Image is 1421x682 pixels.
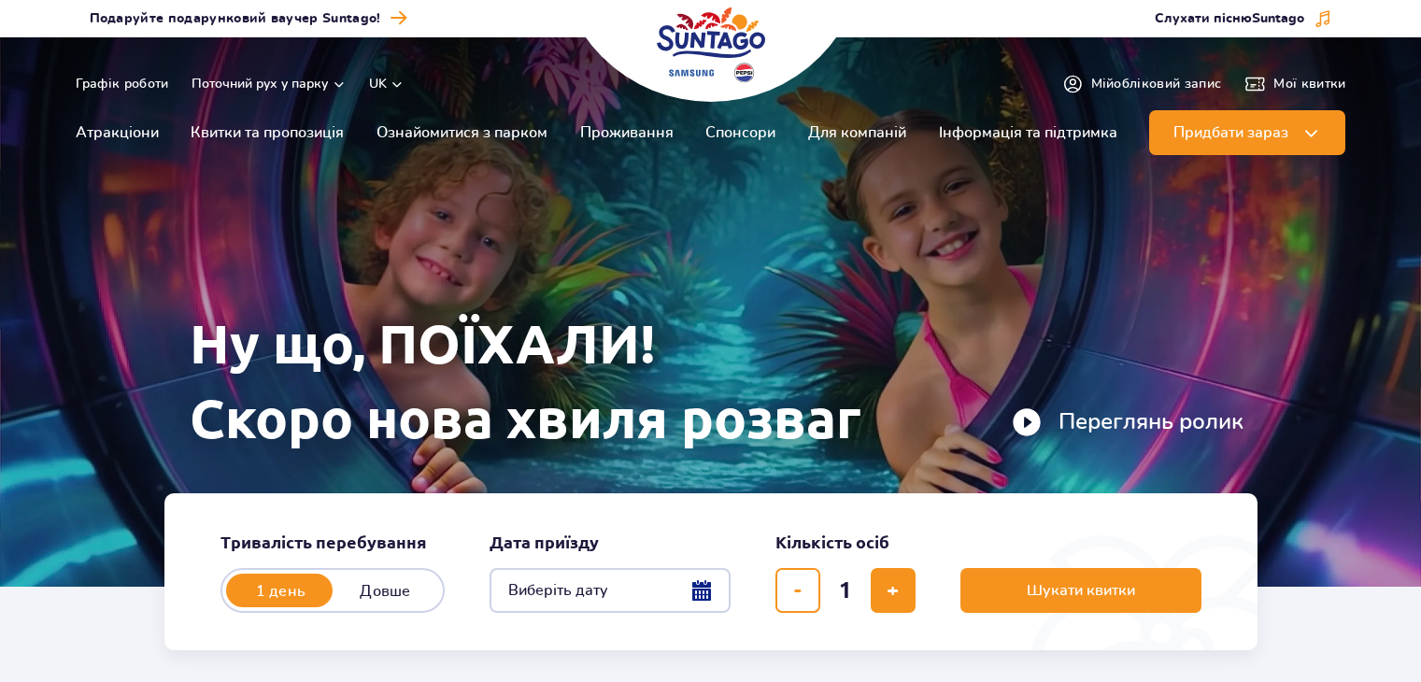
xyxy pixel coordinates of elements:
[705,110,775,155] a: Спонсори
[1149,110,1345,155] button: Придбати зараз
[490,568,731,613] button: Виберіть дату
[1273,75,1345,93] span: Мої квитки
[333,571,439,610] label: Довше
[1155,9,1332,28] button: Слухати піснюSuntago
[490,531,599,553] span: Дата приїзду
[939,110,1117,155] a: Інформація та підтримка
[220,531,427,553] span: Тривалість перебування
[775,568,820,613] button: видалити квиток
[228,571,334,610] label: 1 день
[90,6,407,31] a: Подаруйте подарунковий ваучер Suntago!
[1155,9,1304,28] span: Слухати пісню
[190,306,1243,456] h1: Ну що, ПОЇХАЛИ! Скоро нова хвиля розваг
[1173,124,1288,141] span: Придбати зараз
[1027,582,1135,599] span: Шукати квитки
[1252,12,1304,25] span: Suntago
[823,568,868,613] input: кількість квитків
[1091,75,1222,93] span: Мій обліковий запис
[369,75,405,93] button: uk
[580,110,674,155] a: Проживання
[1012,407,1243,437] button: Переглянь ролик
[960,568,1201,613] button: Шукати квитки
[90,9,381,28] span: Подаруйте подарунковий ваучер Suntago!
[377,110,547,155] a: Ознайомитися з парком
[191,110,344,155] a: Квитки та пропозиція
[76,110,159,155] a: Атракціони
[775,531,889,553] span: Кількість осіб
[808,110,906,155] a: Для компаній
[871,568,916,613] button: додати квиток
[1061,73,1222,95] a: Мійобліковий запис
[192,77,347,92] button: Поточний рух у парку
[1243,73,1345,95] a: Мої квитки
[76,75,169,93] a: Графік роботи
[164,493,1258,650] form: Планування вашого візиту до Park of Poland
